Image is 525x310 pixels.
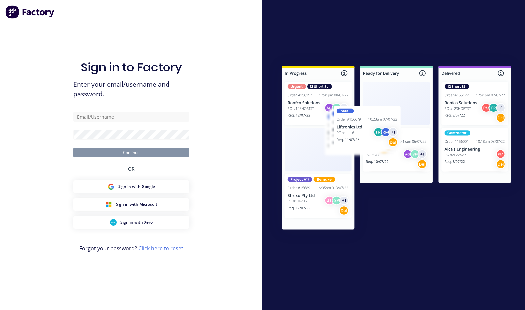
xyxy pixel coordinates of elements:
[128,157,135,180] div: OR
[108,183,114,190] img: Google Sign in
[105,201,112,208] img: Microsoft Sign in
[73,216,189,229] button: Xero Sign inSign in with Xero
[73,148,189,157] button: Continue
[116,201,157,207] span: Sign in with Microsoft
[79,244,183,252] span: Forgot your password?
[5,5,55,19] img: Factory
[73,198,189,211] button: Microsoft Sign inSign in with Microsoft
[138,245,183,252] a: Click here to reset
[118,184,155,190] span: Sign in with Google
[268,53,525,245] img: Sign in
[110,219,117,226] img: Xero Sign in
[73,80,189,99] span: Enter your email/username and password.
[73,112,189,122] input: Email/Username
[120,219,153,225] span: Sign in with Xero
[73,180,189,193] button: Google Sign inSign in with Google
[81,60,182,74] h1: Sign in to Factory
